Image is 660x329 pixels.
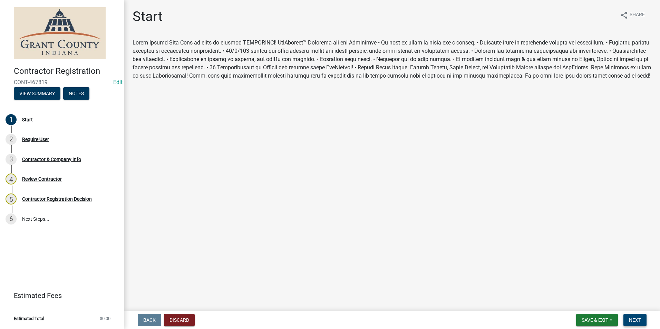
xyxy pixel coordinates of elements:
span: $0.00 [100,316,110,321]
div: Start [22,117,33,122]
wm-modal-confirm: Notes [63,91,89,97]
button: Back [138,314,161,326]
div: 2 [6,134,17,145]
h4: Contractor Registration [14,66,119,76]
div: Review Contractor [22,177,62,181]
div: 5 [6,193,17,205]
div: Contractor & Company Info [22,157,81,162]
img: Grant County, Indiana [14,7,106,59]
button: Save & Exit [576,314,618,326]
span: Back [143,317,156,323]
h1: Start [133,8,163,25]
span: Next [629,317,641,323]
span: Save & Exit [582,317,608,323]
span: Estimated Total [14,316,44,321]
a: Edit [113,79,123,86]
div: Contractor Registration Decision [22,197,92,201]
button: View Summary [14,87,60,100]
wm-modal-confirm: Edit Application Number [113,79,123,86]
div: Require User [22,137,49,142]
wm-modal-confirm: Summary [14,91,60,97]
div: 6 [6,213,17,225]
div: 4 [6,173,17,185]
button: Discard [164,314,195,326]
button: shareShare [614,8,650,22]
button: Notes [63,87,89,100]
div: 3 [6,154,17,165]
span: CONT-467819 [14,79,110,86]
i: share [620,11,628,19]
span: Share [630,11,645,19]
div: Lorem Ipsumd Sita Cons ad elits do eiusmod TEMPORINCI! UtlAboreet™ Dolorema ali eni Adminimve • Q... [133,39,652,80]
div: 1 [6,114,17,125]
button: Next [623,314,647,326]
a: Estimated Fees [6,289,113,302]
